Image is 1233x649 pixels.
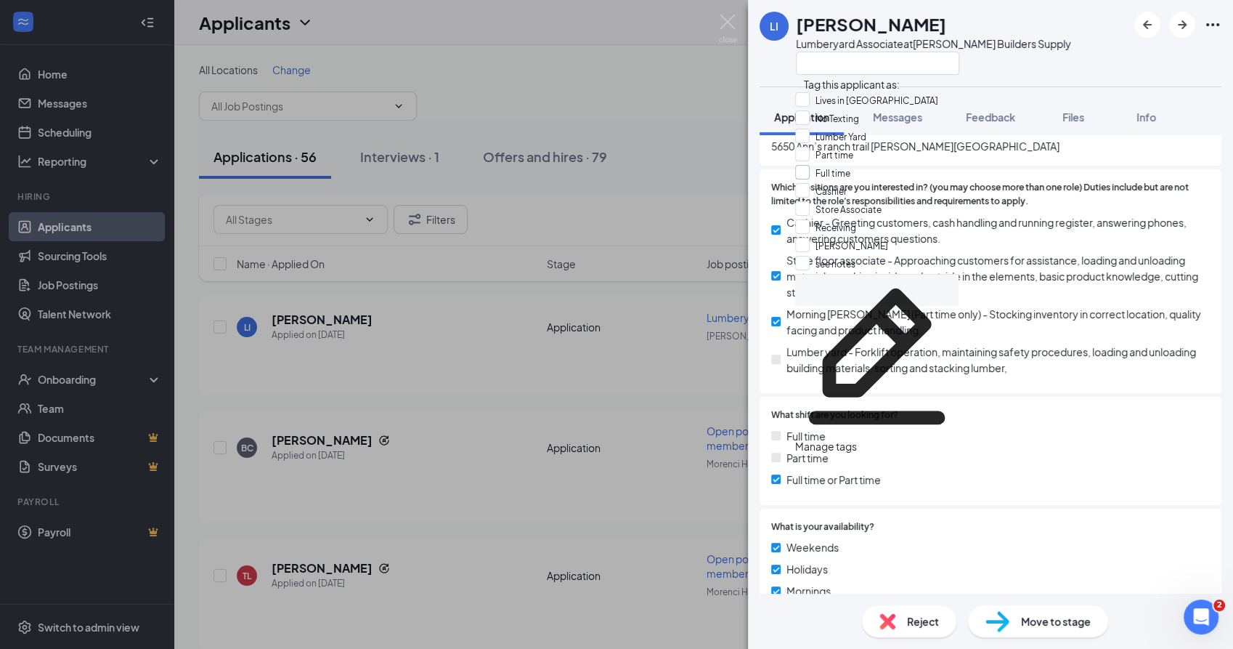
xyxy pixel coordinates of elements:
span: Which positions are you interested in? (you may choose more than one role) Duties include but are... [771,181,1210,209]
button: ArrowRight [1169,12,1195,38]
span: Application [774,110,829,124]
span: Full time [786,428,826,444]
span: Feedback [966,110,1015,124]
div: Manage tags [795,438,959,454]
svg: Ellipses [1204,16,1221,33]
span: Part time [786,450,829,466]
span: 2 [1213,600,1225,611]
svg: ArrowLeftNew [1139,16,1156,33]
h1: [PERSON_NAME] [796,12,946,36]
span: Store floor associate - Approaching customers for assistance, loading and unloading materials. wo... [786,252,1210,300]
iframe: Intercom live chat [1184,600,1218,634]
svg: Pencil [795,275,959,438]
span: Files [1062,110,1084,124]
span: Tag this applicant as: [795,69,908,94]
span: What is your availability? [771,520,874,534]
span: Reject [907,613,939,629]
span: What shift are you looking for? [771,408,898,422]
span: Full time or Part time [786,472,881,488]
span: Mornings [786,583,831,599]
span: 5650 Ann’s ranch trail [PERSON_NAME][GEOGRAPHIC_DATA] [771,138,1210,154]
span: Weekends [786,539,839,555]
span: Lumber yard - Forklift operation, maintaining safety procedures, loading and unloading building m... [786,344,1210,376]
span: Info [1136,110,1156,124]
span: Cashier - Greeting customers, cash handling and running register, answering phones, answering cus... [786,214,1210,246]
span: Move to stage [1021,613,1091,629]
div: Lumberyard Associate at [PERSON_NAME] Builders Supply [796,36,1071,51]
svg: ArrowRight [1173,16,1191,33]
button: ArrowLeftNew [1134,12,1160,38]
span: Morning [PERSON_NAME] (Part time only) - Stocking inventory in correct location, quality facing a... [786,306,1210,338]
div: LI [770,19,778,33]
span: Holidays [786,561,828,577]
